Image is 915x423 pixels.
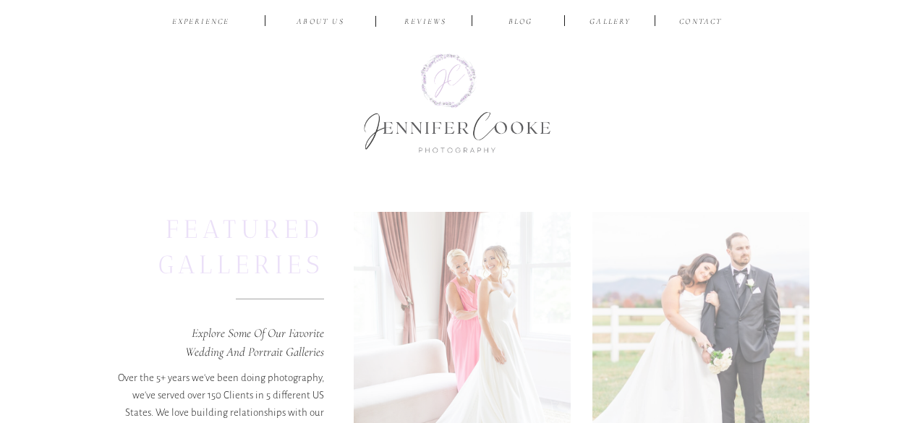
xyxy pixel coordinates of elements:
[498,16,544,30] a: BLOG
[103,212,324,282] h2: FEATURED GALLERIES
[167,16,235,30] a: EXPERIENCE
[391,16,460,30] a: reviews
[677,16,725,30] a: CONTACT
[162,324,324,359] p: Explore some of Our favorite wedding and portrait galleries
[587,16,635,30] a: Gallery
[286,16,355,30] a: ABOUT US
